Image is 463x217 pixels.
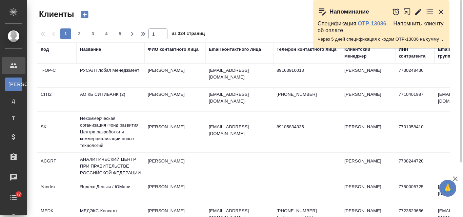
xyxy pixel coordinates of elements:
[395,88,435,111] td: 7710401987
[37,64,77,87] td: T-OP-C
[77,88,144,111] td: АО КБ СИТИБАНК (2)
[172,29,205,39] span: из 324 страниц
[426,8,434,16] button: Перейти в todo
[37,180,77,204] td: Yandex
[41,46,49,53] div: Код
[101,28,112,39] button: 4
[115,28,125,39] button: 5
[442,181,454,195] span: 🙏
[209,46,261,53] div: Email контактного лица
[37,9,74,20] span: Клиенты
[87,30,98,37] span: 3
[439,180,456,197] button: 🙏
[277,124,338,130] p: 89105834335
[395,180,435,204] td: 7750005725
[80,46,101,53] div: Название
[277,46,337,53] div: Телефон контактного лица
[8,115,19,122] span: Т
[277,91,338,98] p: [PHONE_NUMBER]
[395,120,435,144] td: 7701058410
[77,112,144,152] td: Некоммерческая организация Фонд развития Центра разработки и коммерциализации новых технологий
[8,81,19,88] span: [PERSON_NAME]
[341,154,395,178] td: [PERSON_NAME]
[209,91,270,105] p: [EMAIL_ADDRESS][DOMAIN_NAME]
[209,124,270,137] p: [EMAIL_ADDRESS][DOMAIN_NAME]
[144,154,205,178] td: [PERSON_NAME]
[318,36,445,43] p: Через 5 дней спецификация с кодом OTP-13036 на сумму 15169.73 RUB будет просрочена
[403,4,411,19] button: Открыть в новой вкладке
[77,153,144,180] td: АНАЛИТИЧЕСКИЙ ЦЕНТР ПРИ ПРАВИТЕЛЬСТВЕ РОССИЙСКОЙ ФЕДЕРАЦИИ
[148,46,199,53] div: ФИО контактного лица
[318,20,445,34] p: Спецификация — Напомнить клиенту об оплате
[395,64,435,87] td: 7730248430
[77,64,144,87] td: РУСАЛ Глобал Менеджмент
[209,67,270,81] p: [EMAIL_ADDRESS][DOMAIN_NAME]
[392,8,400,16] button: Отложить
[74,28,85,39] button: 2
[5,78,22,91] a: [PERSON_NAME]
[37,120,77,144] td: SK
[8,98,19,105] span: Д
[277,67,338,74] p: 89163910013
[341,120,395,144] td: [PERSON_NAME]
[144,64,205,87] td: [PERSON_NAME]
[12,191,25,198] span: 77
[2,189,25,206] a: 77
[437,8,445,16] button: Закрыть
[87,28,98,39] button: 3
[101,30,112,37] span: 4
[5,111,22,125] a: Т
[395,154,435,178] td: 7708244720
[74,30,85,37] span: 2
[414,8,422,16] button: Редактировать
[341,88,395,111] td: [PERSON_NAME]
[341,64,395,87] td: [PERSON_NAME]
[37,154,77,178] td: ACGRF
[329,8,369,15] p: Напоминание
[37,88,77,111] td: CITI2
[115,30,125,37] span: 5
[77,180,144,204] td: Яндекс Деньги / ЮМани
[144,120,205,144] td: [PERSON_NAME]
[358,21,386,26] a: OTP-13036
[144,180,205,204] td: [PERSON_NAME]
[77,9,93,20] button: Создать
[5,94,22,108] a: Д
[341,180,395,204] td: [PERSON_NAME]
[144,88,205,111] td: [PERSON_NAME]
